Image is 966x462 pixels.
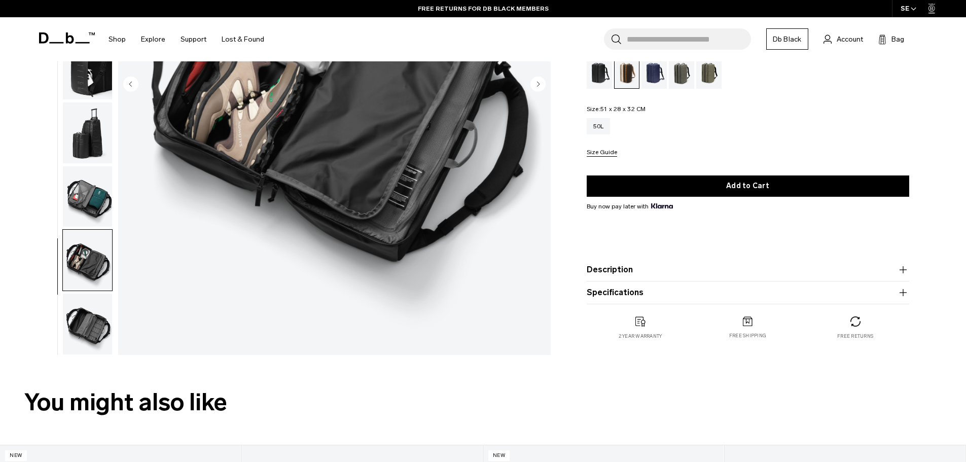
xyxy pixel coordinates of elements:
a: Shop [109,21,126,57]
button: Size Guide [587,149,617,157]
span: Bag [891,34,904,45]
img: Roamer Pro Split Duffel 50L Cappuccino [63,230,112,291]
a: 50L [587,118,611,134]
img: Roamer Pro Split Duffel 50L Cappuccino [63,102,112,163]
button: Description [587,264,909,276]
img: Roamer Pro Split Duffel 50L Cappuccino [63,39,112,99]
p: Free shipping [729,333,766,340]
img: Roamer Pro Split Duffel 50L Cappuccino [63,166,112,227]
a: Support [181,21,206,57]
span: Account [837,34,863,45]
button: Next slide [530,76,546,93]
button: Roamer Pro Split Duffel 50L Cappuccino [62,38,113,100]
a: Cappuccino [614,57,639,89]
a: FREE RETURNS FOR DB BLACK MEMBERS [418,4,549,13]
button: Previous slide [123,76,138,93]
button: Roamer Pro Split Duffel 50L Cappuccino [62,166,113,228]
button: Roamer Pro Split Duffel 50L Cappuccino [62,229,113,291]
a: Black Out [587,57,612,89]
button: Bag [878,33,904,45]
button: Add to Cart [587,175,909,197]
p: New [488,450,510,461]
a: Mash Green [696,57,722,89]
span: 51 x 28 x 32 CM [600,105,646,113]
img: {"height" => 20, "alt" => "Klarna"} [651,203,673,208]
a: Db Black [766,28,808,50]
span: Buy now pay later with [587,202,673,211]
p: New [5,450,27,461]
img: Roamer Pro Split Duffel 50L Cappuccino [63,294,112,354]
button: Specifications [587,287,909,299]
button: Roamer Pro Split Duffel 50L Cappuccino [62,102,113,164]
legend: Size: [587,106,646,112]
a: Blue Hour [641,57,667,89]
h2: You might also like [24,384,942,420]
p: 2 year warranty [619,333,662,340]
a: Explore [141,21,165,57]
nav: Main Navigation [101,17,272,61]
p: Free returns [837,333,873,340]
a: Lost & Found [222,21,264,57]
button: Roamer Pro Split Duffel 50L Cappuccino [62,293,113,355]
a: Account [824,33,863,45]
a: Forest Green [669,57,694,89]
